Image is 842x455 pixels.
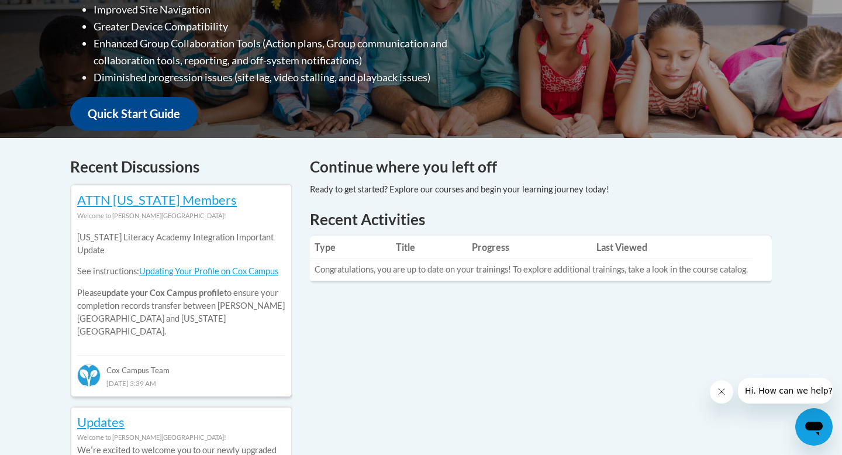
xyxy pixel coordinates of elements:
p: [US_STATE] Literacy Academy Integration Important Update [77,231,285,257]
div: Please to ensure your completion records transfer between [PERSON_NAME][GEOGRAPHIC_DATA] and [US_... [77,222,285,347]
td: Congratulations, you are up to date on your trainings! To explore additional trainings, take a lo... [310,259,753,281]
h4: Continue where you left off [310,156,772,178]
div: Welcome to [PERSON_NAME][GEOGRAPHIC_DATA]! [77,431,285,444]
a: Updates [77,414,125,430]
li: Greater Device Compatibility [94,18,494,35]
p: See instructions: [77,265,285,278]
th: Type [310,236,391,259]
th: Progress [467,236,592,259]
li: Enhanced Group Collaboration Tools (Action plans, Group communication and collaboration tools, re... [94,35,494,69]
h1: Recent Activities [310,209,772,230]
th: Last Viewed [592,236,753,259]
th: Title [391,236,468,259]
a: ATTN [US_STATE] Members [77,192,237,208]
iframe: Close message [710,380,733,404]
img: Cox Campus Team [77,364,101,387]
a: Updating Your Profile on Cox Campus [139,266,278,276]
iframe: Button to launch messaging window [795,408,833,446]
li: Diminished progression issues (site lag, video stalling, and playback issues) [94,69,494,86]
div: [DATE] 3:39 AM [77,377,285,389]
div: Cox Campus Team [77,355,285,376]
a: Quick Start Guide [70,97,198,130]
div: Welcome to [PERSON_NAME][GEOGRAPHIC_DATA]! [77,209,285,222]
li: Improved Site Navigation [94,1,494,18]
b: update your Cox Campus profile [102,288,224,298]
iframe: Message from company [738,378,833,404]
h4: Recent Discussions [70,156,292,178]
